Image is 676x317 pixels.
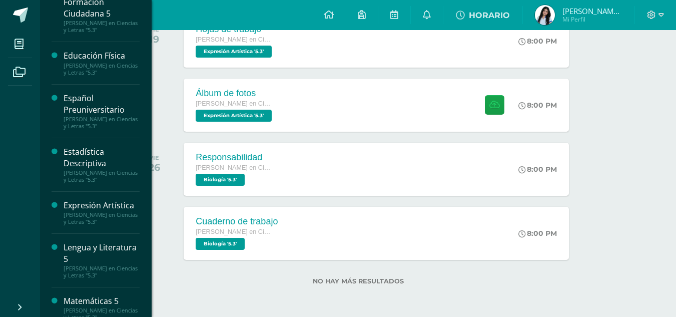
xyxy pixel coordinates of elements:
span: Biología '5.3' [196,174,245,186]
div: Cuaderno de trabajo [196,216,278,227]
a: Expresión Artística[PERSON_NAME] en Ciencias y Letras "5.3" [64,200,140,225]
div: [PERSON_NAME] en Ciencias y Letras "5.3" [64,116,140,130]
a: Lengua y Literatura 5[PERSON_NAME] en Ciencias y Letras "5.3" [64,242,140,279]
a: Educación Física[PERSON_NAME] en Ciencias y Letras "5.3" [64,50,140,76]
div: [PERSON_NAME] en Ciencias y Letras "5.3" [64,169,140,183]
div: 19 [149,33,159,45]
div: 8:00 PM [518,229,557,238]
div: Lengua y Literatura 5 [64,242,140,265]
span: Biología '5.3' [196,238,245,250]
div: VIE [149,154,160,161]
span: Mi Perfil [562,15,622,24]
div: 8:00 PM [518,165,557,174]
span: [PERSON_NAME] en Ciencias y Letras [196,228,271,235]
div: Estadística Descriptiva [64,146,140,169]
img: 405f1840c260e0145256b149832dda84.png [535,5,555,25]
span: HORARIO [469,11,510,20]
div: [PERSON_NAME] en Ciencias y Letras "5.3" [64,211,140,225]
div: 26 [149,161,160,173]
div: 8:00 PM [518,37,557,46]
div: Matemáticas 5 [64,295,140,307]
label: No hay más resultados [132,277,584,285]
div: Álbum de fotos [196,88,274,99]
div: [PERSON_NAME] en Ciencias y Letras "5.3" [64,20,140,34]
div: Expresión Artística [64,200,140,211]
span: Expresión Artística '5.3' [196,46,272,58]
div: Responsabilidad [196,152,271,163]
div: Español Preuniversitario [64,93,140,116]
div: Educación Física [64,50,140,62]
span: [PERSON_NAME] en Ciencias y Letras [196,164,271,171]
span: [PERSON_NAME] en Ciencias y Letras [196,36,271,43]
span: [PERSON_NAME] Victoria [562,6,622,16]
a: Español Preuniversitario[PERSON_NAME] en Ciencias y Letras "5.3" [64,93,140,130]
div: [PERSON_NAME] en Ciencias y Letras "5.3" [64,62,140,76]
span: Expresión Artística '5.3' [196,110,272,122]
div: [PERSON_NAME] en Ciencias y Letras "5.3" [64,265,140,279]
a: Estadística Descriptiva[PERSON_NAME] en Ciencias y Letras "5.3" [64,146,140,183]
div: 8:00 PM [518,101,557,110]
span: [PERSON_NAME] en Ciencias y Letras [196,100,271,107]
